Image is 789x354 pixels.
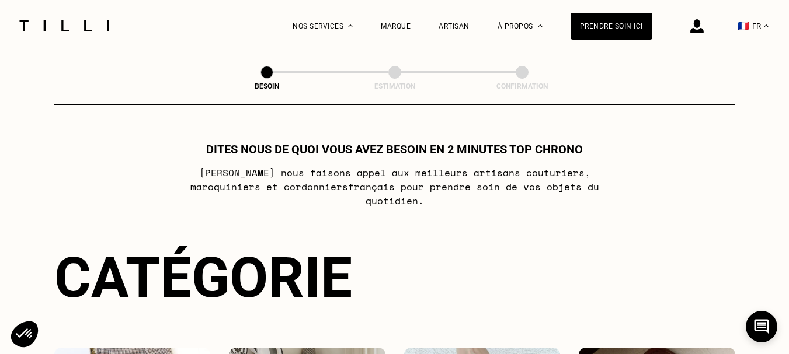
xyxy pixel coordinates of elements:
[464,82,581,90] div: Confirmation
[336,82,453,90] div: Estimation
[439,22,470,30] a: Artisan
[348,24,353,27] img: Menu déroulant
[764,24,769,27] img: menu déroulant
[738,20,749,31] span: 🇫🇷
[538,24,543,27] img: Menu déroulant à propos
[690,19,704,33] img: icône connexion
[381,22,411,30] a: Marque
[208,82,325,90] div: Besoin
[15,20,113,31] img: Logo du service de couturière Tilli
[163,166,626,208] p: [PERSON_NAME] nous faisons appel aux meilleurs artisans couturiers , maroquiniers et cordonniers ...
[206,142,583,156] h1: Dites nous de quoi vous avez besoin en 2 minutes top chrono
[54,245,735,310] div: Catégorie
[571,13,652,40] a: Prendre soin ici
